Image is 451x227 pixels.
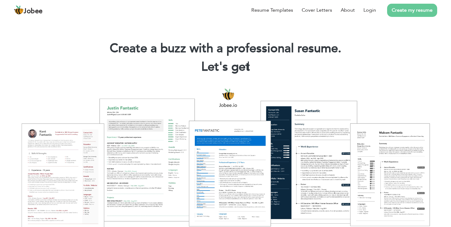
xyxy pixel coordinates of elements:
[251,6,293,14] a: Resume Templates
[363,6,376,14] a: Login
[341,6,355,14] a: About
[14,5,24,15] img: jobee.io
[302,6,332,14] a: Cover Letters
[24,8,43,15] span: Jobee
[9,41,442,57] h1: Create a buzz with a professional resume.
[247,58,250,75] span: |
[387,4,437,17] a: Create my resume
[14,5,43,15] a: Jobee
[231,58,250,75] span: get
[9,59,442,75] h2: Let's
